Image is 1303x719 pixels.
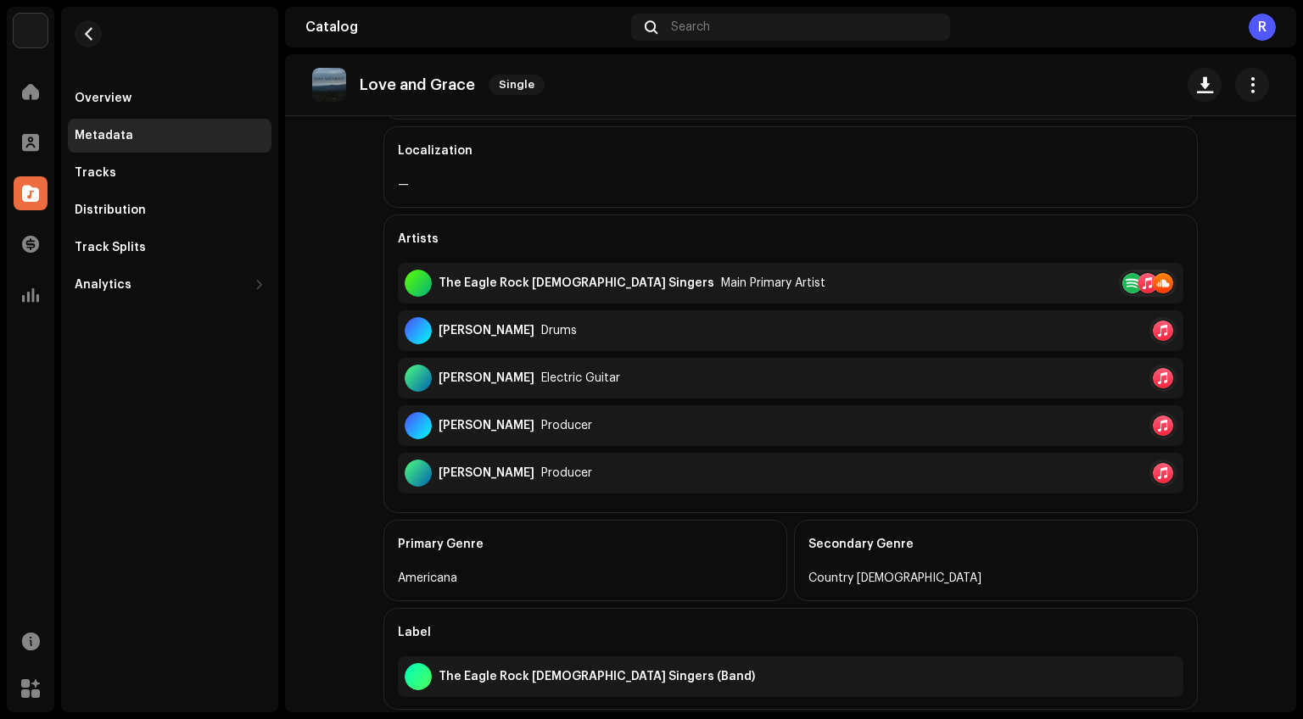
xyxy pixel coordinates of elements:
[671,20,710,34] span: Search
[75,92,131,105] div: Overview
[439,371,534,385] div: [PERSON_NAME]
[68,193,271,227] re-m-nav-item: Distribution
[398,127,1183,175] div: Localization
[439,670,755,683] div: The Eagle Rock [DEMOGRAPHIC_DATA] Singers (Band)
[398,568,773,588] div: Americana
[68,156,271,190] re-m-nav-item: Tracks
[489,75,545,95] span: Single
[360,76,475,94] p: Love and Grace
[75,166,116,180] div: Tracks
[398,521,773,568] div: Primary Genre
[75,278,131,292] div: Analytics
[541,419,592,432] div: Producer
[541,466,592,480] div: Producer
[68,231,271,265] re-m-nav-item: Track Splits
[398,175,1183,195] div: —
[808,568,1183,588] div: Country [DEMOGRAPHIC_DATA]
[541,371,620,385] div: Electric Guitar
[305,20,624,34] div: Catalog
[721,276,825,290] div: Main Primary Artist
[541,324,577,337] div: Drums
[68,81,271,115] re-m-nav-item: Overview
[75,129,133,142] div: Metadata
[14,14,48,47] img: 4d355f5d-9311-46a2-b30d-525bdb8252bf
[68,268,271,302] re-m-nav-dropdown: Analytics
[68,119,271,153] re-m-nav-item: Metadata
[439,276,714,290] div: The Eagle Rock [DEMOGRAPHIC_DATA] Singers
[439,466,534,480] div: [PERSON_NAME]
[75,241,146,254] div: Track Splits
[1249,14,1276,41] div: R
[398,609,1183,656] div: Label
[312,68,346,102] img: d629ca4c-68e7-44ea-9842-6361b759c949
[398,215,1183,263] div: Artists
[808,521,1183,568] div: Secondary Genre
[75,203,146,217] div: Distribution
[439,324,534,337] div: [PERSON_NAME]
[439,419,534,432] div: [PERSON_NAME]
